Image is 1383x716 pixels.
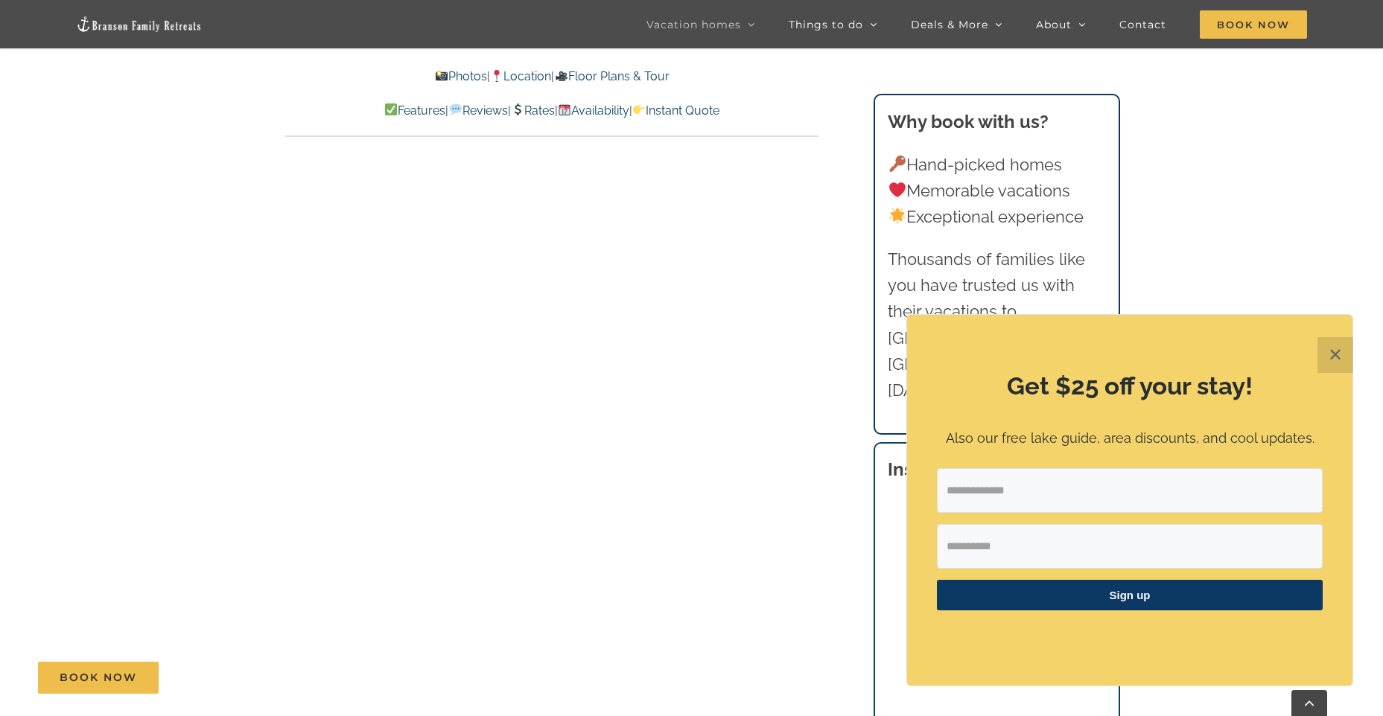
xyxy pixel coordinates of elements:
img: 📆 [559,103,570,115]
button: Close [1317,337,1353,373]
p: | | | | [285,101,818,121]
span: About [1036,19,1072,30]
img: Branson Family Retreats Logo [76,16,203,33]
p: ​ [937,629,1323,645]
button: Sign up [937,580,1323,610]
a: Rates [511,103,555,118]
p: Thousands of families like you have trusted us with their vacations to [GEOGRAPHIC_DATA] and [GEO... [888,246,1105,403]
img: 🔑 [889,156,906,172]
input: First Name [937,524,1323,569]
img: ✅ [385,103,397,115]
img: 🌟 [889,208,906,224]
a: Instant Quote [632,103,719,118]
span: Contact [1119,19,1166,30]
a: Book Now [38,662,159,694]
img: 💬 [450,103,462,115]
p: Also our free lake guide, area discounts, and cool updates. [937,428,1323,450]
a: Reviews [448,103,507,118]
span: Deals & More [911,19,988,30]
span: Book Now [60,671,137,684]
p: Hand-picked homes Memorable vacations Exceptional experience [888,152,1105,231]
span: Book Now [1200,10,1307,39]
strong: Instant quote [888,458,1003,480]
h3: Why book with us? [888,109,1105,135]
input: Email Address [937,468,1323,513]
img: ❤️ [889,182,906,198]
img: 💲 [512,103,524,115]
span: Vacation homes [646,19,741,30]
a: Availability [558,103,629,118]
img: 👉 [633,103,645,115]
a: Features [384,103,445,118]
h2: Get $25 off your stay! [937,369,1323,403]
span: Things to do [789,19,863,30]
